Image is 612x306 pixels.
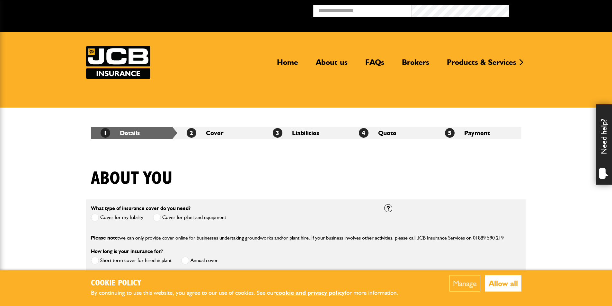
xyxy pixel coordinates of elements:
label: Short term cover for hired in plant [91,257,172,265]
a: cookie and privacy policy [276,289,345,296]
p: By continuing to use this website, you agree to our use of cookies. See our for more information. [91,288,409,298]
span: 5 [445,128,455,138]
span: 4 [359,128,368,138]
button: Allow all [485,275,521,292]
li: Cover [177,127,263,139]
span: 2 [187,128,196,138]
label: Cover for plant and equipment [153,214,226,222]
a: JCB Insurance Services [86,46,150,79]
a: About us [311,57,352,72]
a: Home [272,57,303,72]
label: How long is your insurance for? [91,249,163,254]
label: Annual cover [181,257,218,265]
p: we can only provide cover online for businesses undertaking groundworks and/or plant hire. If you... [91,234,521,242]
a: Brokers [397,57,434,72]
span: Please note: [91,235,119,241]
button: Broker Login [509,5,607,15]
h2: Cookie Policy [91,278,409,288]
img: JCB Insurance Services logo [86,46,150,79]
button: Manage [449,275,480,292]
span: 1 [101,128,110,138]
label: What type of insurance cover do you need? [91,206,191,211]
h1: About you [91,168,173,189]
a: FAQs [360,57,389,72]
a: Products & Services [442,57,521,72]
div: Need help? [596,104,612,185]
li: Details [91,127,177,139]
li: Quote [349,127,435,139]
span: 3 [273,128,282,138]
li: Payment [435,127,521,139]
label: Cover for my liability [91,214,143,222]
li: Liabilities [263,127,349,139]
